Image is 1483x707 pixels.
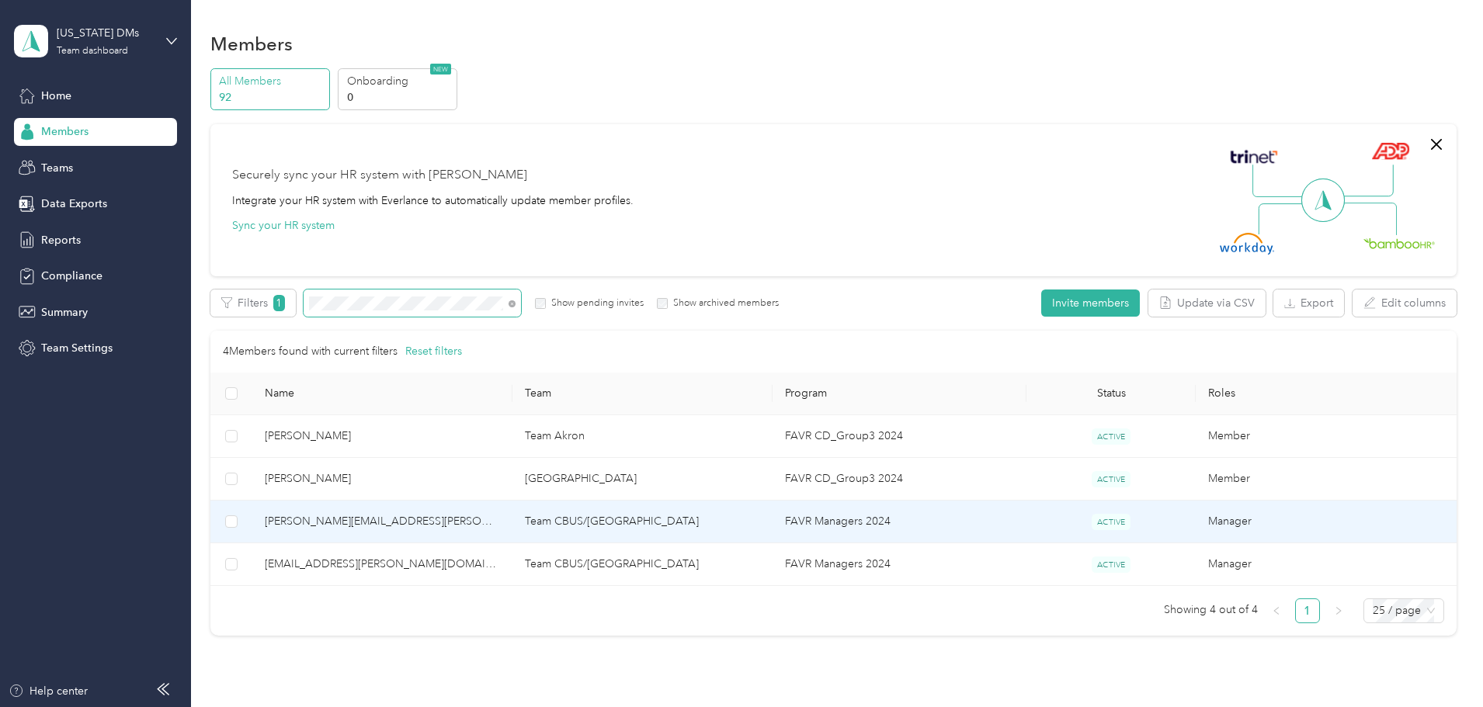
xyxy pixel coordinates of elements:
th: Team [512,373,773,415]
button: Edit columns [1353,289,1457,317]
span: Compliance [41,268,102,284]
img: Line Right Down [1342,203,1397,236]
img: Workday [1220,233,1274,255]
td: Manager [1196,543,1456,586]
span: NEW [430,64,451,75]
img: ADP [1371,142,1409,160]
th: Program [773,373,1026,415]
span: left [1272,606,1281,615]
td: christopher.wilson@cavbeer.com [252,501,512,543]
span: [PERSON_NAME][EMAIL_ADDRESS][PERSON_NAME][DOMAIN_NAME] [265,513,500,530]
img: Line Left Up [1252,165,1307,198]
div: Securely sync your HR system with [PERSON_NAME] [232,166,527,185]
span: [EMAIL_ADDRESS][PERSON_NAME][DOMAIN_NAME] [265,556,500,573]
img: Line Left Down [1258,203,1312,234]
th: Status [1026,373,1196,415]
button: Filters1 [210,289,296,317]
span: ACTIVE [1092,471,1130,487]
span: [PERSON_NAME] [265,428,500,445]
label: Show archived members [668,296,779,310]
td: FAVR Managers 2024 [773,543,1026,586]
p: All Members [219,73,325,89]
td: Member [1196,458,1456,501]
li: Previous Page [1264,598,1289,623]
span: Members [41,123,89,140]
div: Page Size [1363,598,1444,623]
label: Show pending invites [546,296,644,310]
p: Onboarding [347,73,453,89]
span: ACTIVE [1092,556,1130,573]
button: Help center [9,683,88,699]
td: FAVR CD_Group3 2024 [773,458,1026,501]
td: Cleveland East [512,458,773,501]
p: 4 Members found with current filters [223,343,398,360]
td: Christopher J. Hetzel [252,458,512,501]
button: Reset filters [405,343,462,360]
span: Team Settings [41,340,113,356]
span: Showing 4 out of 4 [1164,598,1258,622]
span: ACTIVE [1092,514,1130,530]
li: Next Page [1326,598,1351,623]
span: Data Exports [41,196,107,212]
button: Sync your HR system [232,217,335,234]
span: 1 [273,295,285,311]
td: FAVR Managers 2024 [773,501,1026,543]
td: Christopher E. Johnson [252,415,512,458]
p: 0 [347,89,453,106]
li: 1 [1295,598,1320,623]
img: BambooHR [1363,237,1435,248]
button: Invite members [1041,289,1140,317]
th: Roles [1196,373,1456,415]
td: Team CBUS/Toledo [512,501,773,543]
span: Home [41,88,71,104]
a: 1 [1296,599,1319,622]
div: [US_STATE] DMs [57,25,154,41]
td: FAVR CD_Group3 2024 [773,415,1026,458]
span: right [1334,606,1343,615]
td: Manager [1196,501,1456,543]
span: Name [265,386,500,400]
button: Update via CSV [1148,289,1266,317]
td: Team CBUS/Toledo [512,543,773,586]
img: Line Right Up [1339,165,1394,197]
button: Export [1273,289,1344,317]
button: left [1264,598,1289,623]
th: Name [252,373,512,415]
span: ACTIVE [1092,428,1130,445]
td: topher.wilson@cavbeer.com [252,543,512,586]
span: [PERSON_NAME] [265,470,500,487]
div: Team dashboard [57,47,128,56]
span: Teams [41,160,73,176]
iframe: Everlance-gr Chat Button Frame [1396,620,1483,707]
button: right [1326,598,1351,623]
td: Team Akron [512,415,773,458]
h1: Members [210,36,293,52]
div: Integrate your HR system with Everlance to automatically update member profiles. [232,192,634,209]
img: Trinet [1227,146,1281,168]
span: Summary [41,304,88,321]
td: Member [1196,415,1456,458]
p: 92 [219,89,325,106]
span: Reports [41,232,81,248]
span: 25 / page [1373,599,1435,622]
